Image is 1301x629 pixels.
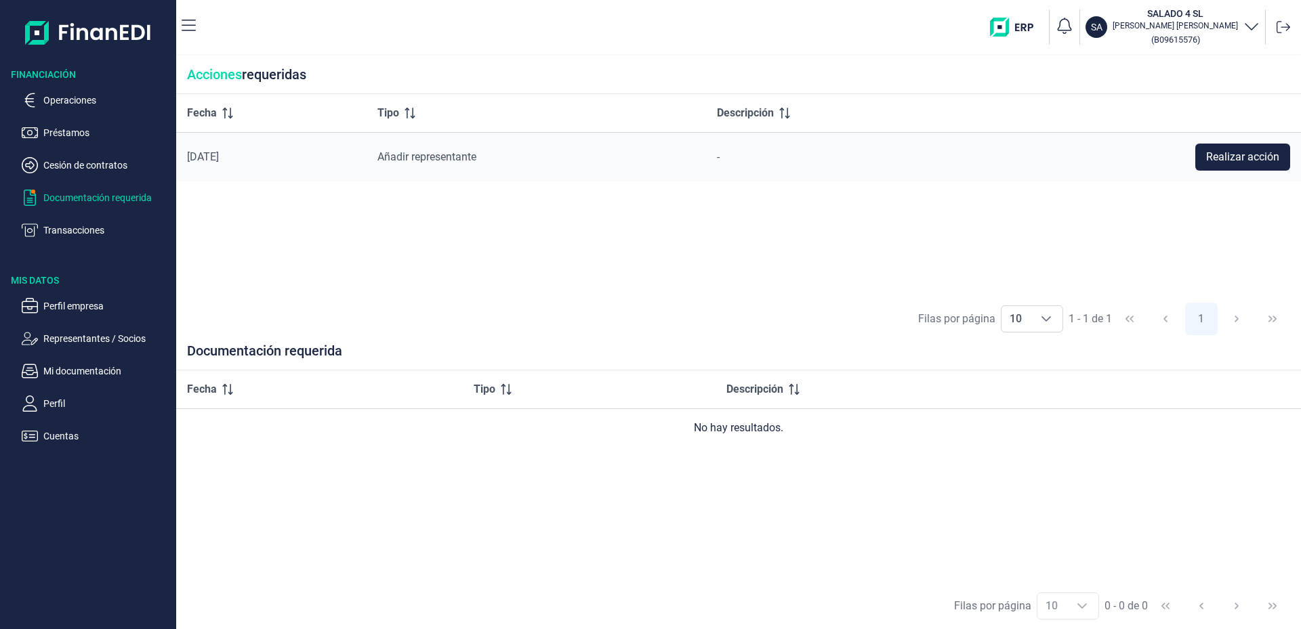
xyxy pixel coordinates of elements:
p: Cesión de contratos [43,157,171,173]
span: 0 - 0 de 0 [1104,601,1148,611]
button: Next Page [1220,590,1253,622]
span: 10 [1001,306,1030,332]
button: First Page [1113,303,1146,335]
button: Last Page [1256,303,1289,335]
div: Choose [1066,593,1098,619]
button: Cesión de contratos [22,157,171,173]
div: No hay resultados. [187,420,1290,436]
p: Representantes / Socios [43,330,171,347]
button: Last Page [1256,590,1289,622]
button: Documentación requerida [22,190,171,206]
img: erp [990,18,1044,37]
div: Filas por página [918,311,995,327]
button: Perfil [22,395,171,412]
button: Transacciones [22,222,171,238]
span: Descripción [717,105,774,121]
div: Documentación requerida [176,343,1301,370]
span: Descripción [726,381,783,397]
button: Previous Page [1185,590,1218,622]
div: Choose [1030,306,1062,332]
span: Fecha [187,381,217,397]
span: Añadir representante [377,150,476,163]
button: Page 1 [1185,303,1218,335]
div: requeridas [176,56,1301,94]
p: Cuentas [43,428,171,444]
p: Perfil [43,395,171,412]
p: SA [1091,20,1102,34]
span: Tipo [474,381,495,397]
button: SASALADO 4 SL[PERSON_NAME] [PERSON_NAME](B09615576) [1086,7,1260,47]
button: Previous Page [1149,303,1182,335]
button: Realizar acción [1195,144,1290,171]
span: Tipo [377,105,399,121]
p: Operaciones [43,92,171,108]
img: Logo de aplicación [25,11,152,54]
p: Préstamos [43,125,171,141]
button: Cuentas [22,428,171,444]
p: Perfil empresa [43,298,171,314]
button: Mi documentación [22,363,171,379]
span: Realizar acción [1206,149,1279,165]
small: Copiar cif [1151,35,1200,45]
p: [PERSON_NAME] [PERSON_NAME] [1113,20,1238,31]
button: Préstamos [22,125,171,141]
p: Mi documentación [43,363,171,379]
button: First Page [1149,590,1182,622]
span: Fecha [187,105,217,121]
span: 1 - 1 de 1 [1069,313,1112,324]
button: Next Page [1220,303,1253,335]
button: Perfil empresa [22,298,171,314]
span: - [717,150,720,163]
p: Transacciones [43,222,171,238]
p: Documentación requerida [43,190,171,206]
span: Acciones [187,66,242,83]
div: [DATE] [187,150,356,164]
h3: SALADO 4 SL [1113,7,1238,20]
button: Representantes / Socios [22,330,171,347]
button: Operaciones [22,92,171,108]
div: Filas por página [954,598,1031,614]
